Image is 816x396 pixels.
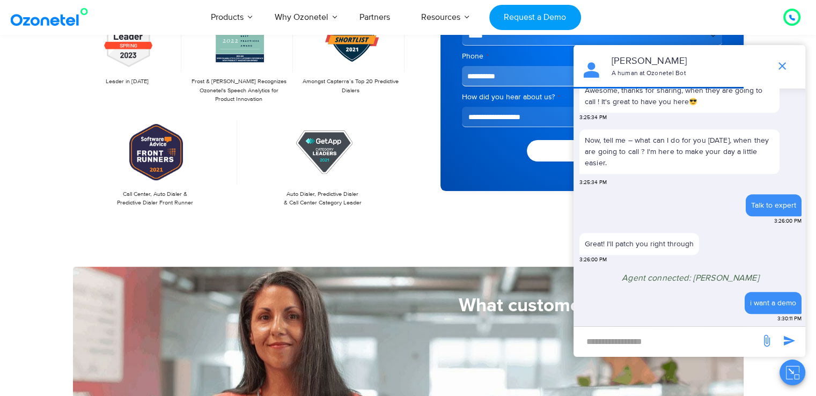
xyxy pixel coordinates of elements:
[771,55,793,77] span: end chat or minimize
[73,296,714,315] h5: What customers say about us!
[612,69,766,78] p: A human at Ozonetel Bot
[579,179,607,187] span: 3:25:34 PM
[302,77,399,95] p: Amongst Capterra’s Top 20 Predictive Dialers
[579,256,607,264] span: 3:26:00 PM
[585,85,774,107] p: Awesome, thanks for sharing, when they are going to call ! It's great to have you here
[246,190,400,208] p: Auto Dialer, Predictive Dialer & Call Center Category Leader
[579,332,755,351] div: new-msg-input
[78,77,176,86] p: Leader in [DATE]
[689,98,697,105] img: 😎
[612,54,766,69] p: [PERSON_NAME]
[462,51,722,62] label: Phone
[78,190,232,208] p: Call Center, Auto Dialer & Predictive Dialer Front Runner
[462,92,722,102] label: How did you hear about us?
[579,114,607,122] span: 3:25:34 PM
[774,217,802,225] span: 3:26:00 PM
[622,273,759,283] span: Agent connected: [PERSON_NAME]
[780,360,805,385] button: Close chat
[585,238,694,250] p: Great! I'll patch you right through
[579,129,780,174] p: Now, tell me – what can I do for you [DATE], when they are going to call ? I'm here to make your ...
[489,5,581,30] a: Request a Demo
[751,200,796,211] div: Talk to expert
[750,297,796,309] div: i want a demo
[778,330,800,351] span: send message
[777,315,802,323] span: 3:30:11 PM
[190,77,288,104] p: Frost & [PERSON_NAME] Recognizes Ozonetel's Speech Analytics for Product Innovation
[756,330,777,351] span: send message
